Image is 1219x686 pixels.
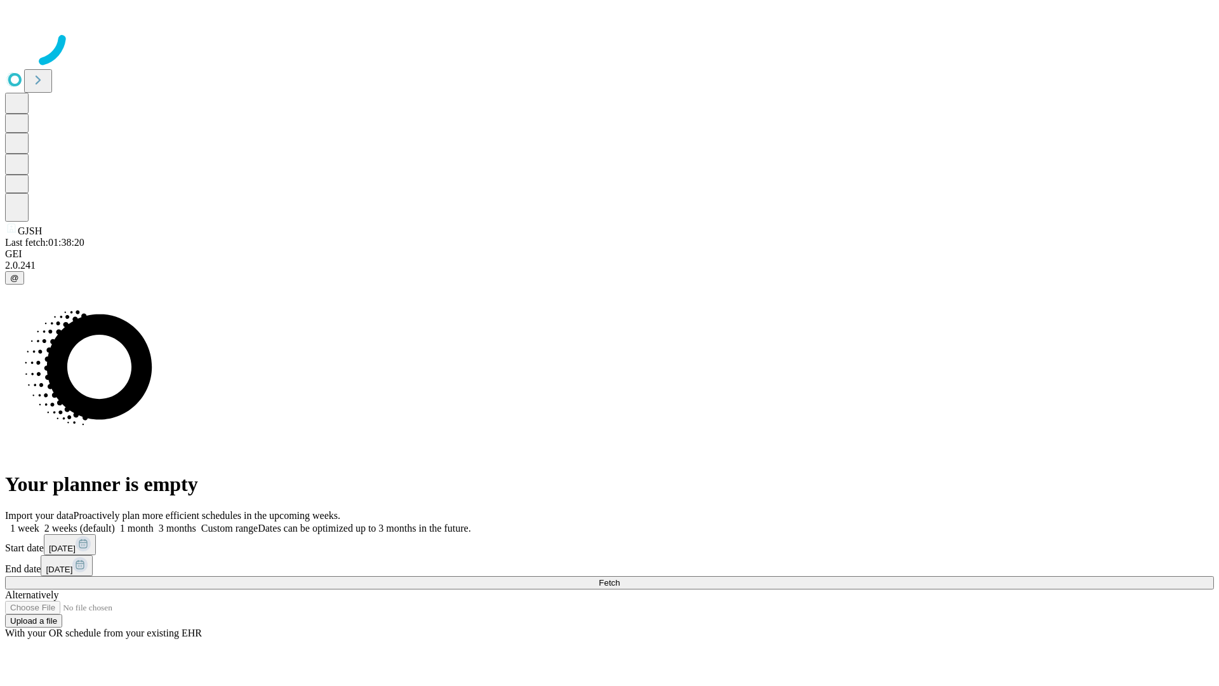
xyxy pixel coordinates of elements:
[18,225,42,236] span: GJSH
[44,523,115,534] span: 2 weeks (default)
[5,248,1214,260] div: GEI
[5,510,74,521] span: Import your data
[10,273,19,283] span: @
[5,473,1214,496] h1: Your planner is empty
[46,565,72,574] span: [DATE]
[258,523,470,534] span: Dates can be optimized up to 3 months in the future.
[5,271,24,285] button: @
[5,555,1214,576] div: End date
[41,555,93,576] button: [DATE]
[10,523,39,534] span: 1 week
[49,544,76,553] span: [DATE]
[201,523,258,534] span: Custom range
[5,589,58,600] span: Alternatively
[5,534,1214,555] div: Start date
[120,523,154,534] span: 1 month
[5,628,202,638] span: With your OR schedule from your existing EHR
[599,578,620,588] span: Fetch
[44,534,96,555] button: [DATE]
[74,510,340,521] span: Proactively plan more efficient schedules in the upcoming weeks.
[5,260,1214,271] div: 2.0.241
[5,614,62,628] button: Upload a file
[5,576,1214,589] button: Fetch
[5,237,84,248] span: Last fetch: 01:38:20
[159,523,196,534] span: 3 months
